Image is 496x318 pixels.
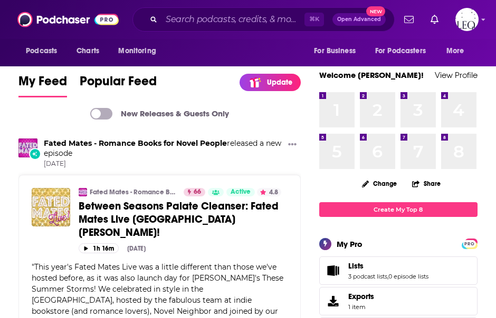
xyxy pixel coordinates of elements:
span: For Podcasters [375,44,426,58]
button: 1h 16m [79,243,119,253]
img: User Profile [455,8,479,31]
a: 66 [184,188,205,196]
a: 3 podcast lists [348,273,387,280]
img: Podchaser - Follow, Share and Rate Podcasts [17,9,119,29]
img: Fated Mates - Romance Books for Novel People [18,138,37,157]
span: ⌘ K [304,13,324,26]
a: Exports [319,287,478,315]
a: Popular Feed [80,73,157,97]
button: Share [412,173,441,194]
span: Charts [77,44,99,58]
a: Create My Top 8 [319,202,478,216]
a: My Feed [18,73,67,97]
span: [DATE] [44,160,284,168]
a: Show notifications dropdown [426,11,443,28]
span: Between Seasons Palate Cleanser: Fated Mates Live [GEOGRAPHIC_DATA][PERSON_NAME]! [79,200,279,239]
h3: released a new episode [44,138,284,158]
img: Fated Mates - Romance Books for Novel People [79,188,87,196]
button: open menu [368,41,441,61]
button: Open AdvancedNew [332,13,386,26]
span: For Business [314,44,356,58]
a: Active [226,188,255,196]
span: Lists [319,256,478,285]
a: Between Seasons Palate Cleanser: Fated Mates Live [GEOGRAPHIC_DATA][PERSON_NAME]! [79,200,288,239]
p: Update [267,78,292,87]
a: Fated Mates - Romance Books for Novel People [90,188,177,196]
input: Search podcasts, credits, & more... [161,11,304,28]
div: My Pro [337,239,363,249]
a: View Profile [435,70,478,80]
a: Charts [70,41,106,61]
span: Podcasts [26,44,57,58]
a: Fated Mates - Romance Books for Novel People [44,138,227,148]
span: Exports [323,294,344,309]
button: open menu [18,41,71,61]
button: open menu [307,41,369,61]
div: Search podcasts, credits, & more... [132,7,395,32]
a: PRO [463,239,476,247]
span: Popular Feed [80,73,157,95]
a: Lists [323,263,344,278]
span: 66 [194,187,201,197]
a: New Releases & Guests Only [90,108,229,120]
a: Lists [348,261,428,271]
div: [DATE] [127,245,146,252]
button: open menu [111,41,169,61]
a: Welcome [PERSON_NAME]! [319,70,424,80]
button: Show More Button [284,138,301,152]
span: , [387,273,388,280]
div: New Episode [29,148,41,160]
a: 0 episode lists [388,273,428,280]
span: More [446,44,464,58]
button: Change [356,177,403,190]
span: Active [231,187,251,197]
span: Exports [348,292,374,301]
span: Logged in as LeoPR [455,8,479,31]
span: Lists [348,261,364,271]
button: 4.8 [257,188,281,196]
a: Update [240,74,301,91]
span: My Feed [18,73,67,95]
button: Show profile menu [455,8,479,31]
span: Open Advanced [337,17,381,22]
a: Show notifications dropdown [400,11,418,28]
span: Monitoring [118,44,156,58]
span: 1 item [348,303,374,311]
img: Between Seasons Palate Cleanser: Fated Mates Live St. Louis! [32,188,70,226]
button: open menu [439,41,478,61]
span: New [366,6,385,16]
span: PRO [463,240,476,248]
